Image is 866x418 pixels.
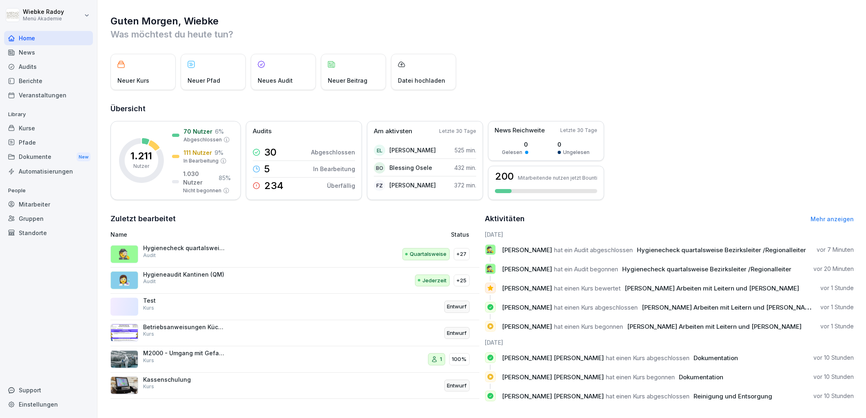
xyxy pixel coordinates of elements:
p: Mitarbeitende nutzen jetzt Bounti [518,175,597,181]
p: 0 [558,140,590,149]
p: Hygieneaudit Kantinen (QM) [143,271,225,278]
p: Entwurf [447,329,467,337]
p: Am aktivsten [374,127,412,136]
p: Entwurf [447,382,467,390]
p: 1 [440,355,442,363]
a: TestKursEntwurf [110,294,479,320]
div: Pfade [4,135,93,150]
p: News Reichweite [495,126,545,135]
p: Nicht begonnen [183,187,221,194]
span: Dokumentation [679,373,724,381]
h1: Guten Morgen, Wiebke [110,15,854,28]
p: Neuer Beitrag [328,76,367,85]
a: Betriebsanweisungen KüchengeräteKursEntwurf [110,320,479,347]
span: hat einen Kurs abgeschlossen [555,304,638,311]
p: M2000 - Umgang mit Gefahrstoffen [143,350,225,357]
p: In Bearbeitung [313,165,355,173]
p: 0 [502,140,528,149]
p: 70 Nutzer [183,127,212,136]
a: Einstellungen [4,397,93,411]
p: Quartalsweise [410,250,447,258]
p: vor 10 Stunden [813,354,854,362]
div: Support [4,383,93,397]
p: 525 min. [455,146,476,154]
a: KassenschulungKursEntwurf [110,373,479,399]
p: vor 7 Minuten [817,246,854,254]
a: 👩‍🔬Hygieneaudit Kantinen (QM)AuditJederzeit+25 [110,268,479,294]
p: 5 [264,164,270,174]
p: Abgeschlossen [183,136,222,143]
span: hat einen Kurs abgeschlossen [606,354,690,362]
div: EL [374,145,385,156]
p: Kurs [143,357,154,364]
h6: [DATE] [485,338,854,347]
p: Kurs [143,330,154,338]
p: 9 % [214,148,223,157]
p: Nutzer [134,163,150,170]
p: Menü Akademie [23,16,64,22]
p: +25 [457,277,467,285]
a: Gruppen [4,211,93,226]
p: Blessing Osele [389,163,432,172]
p: Hygienecheck quartalsweise Bezirksleiter /Regionalleiter [143,244,225,252]
span: Reinigung und Entsorgung [694,392,773,400]
div: Standorte [4,226,93,240]
div: Home [4,31,93,45]
p: Wiebke Radoy [23,9,64,15]
h6: [DATE] [485,230,854,239]
p: Library [4,108,93,121]
a: Kurse [4,121,93,135]
p: 👩‍🔬 [118,273,130,288]
span: Hygienecheck quartalsweise Bezirksleiter /Regionalleiter [637,246,806,254]
p: vor 20 Minuten [813,265,854,273]
a: Berichte [4,74,93,88]
span: Hygienecheck quartalsweise Bezirksleiter /Regionalleiter [623,265,792,273]
span: [PERSON_NAME] [502,246,552,254]
a: Veranstaltungen [4,88,93,102]
div: Dokumente [4,150,93,165]
p: People [4,184,93,197]
p: 372 min. [454,181,476,189]
span: [PERSON_NAME] [502,323,552,330]
p: Überfällig [327,181,355,190]
img: xqyhcpuxuopos4jybcvxbx5j.png [110,376,138,394]
p: vor 10 Stunden [813,373,854,381]
p: Kurs [143,383,154,390]
a: News [4,45,93,59]
p: 6 % [215,127,224,136]
p: 234 [264,181,283,191]
span: hat einen Kurs begonnen [555,323,623,330]
p: 432 min. [454,163,476,172]
div: FZ [374,180,385,191]
p: Kassenschulung [143,376,225,383]
p: 111 Nutzer [183,148,212,157]
span: [PERSON_NAME] [502,284,552,292]
p: 🕵️ [486,263,494,275]
p: Status [451,230,470,239]
span: [PERSON_NAME] [PERSON_NAME] [502,373,604,381]
p: Audits [253,127,272,136]
span: hat ein Audit begonnen [555,265,619,273]
p: Ungelesen [563,149,590,156]
p: Jederzeit [423,277,447,285]
a: 🕵️Hygienecheck quartalsweise Bezirksleiter /RegionalleiterAuditQuartalsweise+27 [110,241,479,268]
p: vor 1 Stunde [820,322,854,330]
a: Audits [4,59,93,74]
span: [PERSON_NAME] Arbeiten mit Leitern und [PERSON_NAME] [625,284,800,292]
h2: Zuletzt bearbeitet [110,213,479,224]
span: Dokumentation [694,354,738,362]
p: In Bearbeitung [183,157,219,165]
p: Audit [143,252,156,259]
p: +27 [457,250,467,258]
h2: Übersicht [110,103,854,114]
a: M2000 - Umgang mit GefahrstoffenKurs1100% [110,346,479,373]
span: [PERSON_NAME] [502,304,552,311]
img: dssva556e3cgduke16rcbj2v.png [110,350,138,368]
div: BO [374,162,385,174]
